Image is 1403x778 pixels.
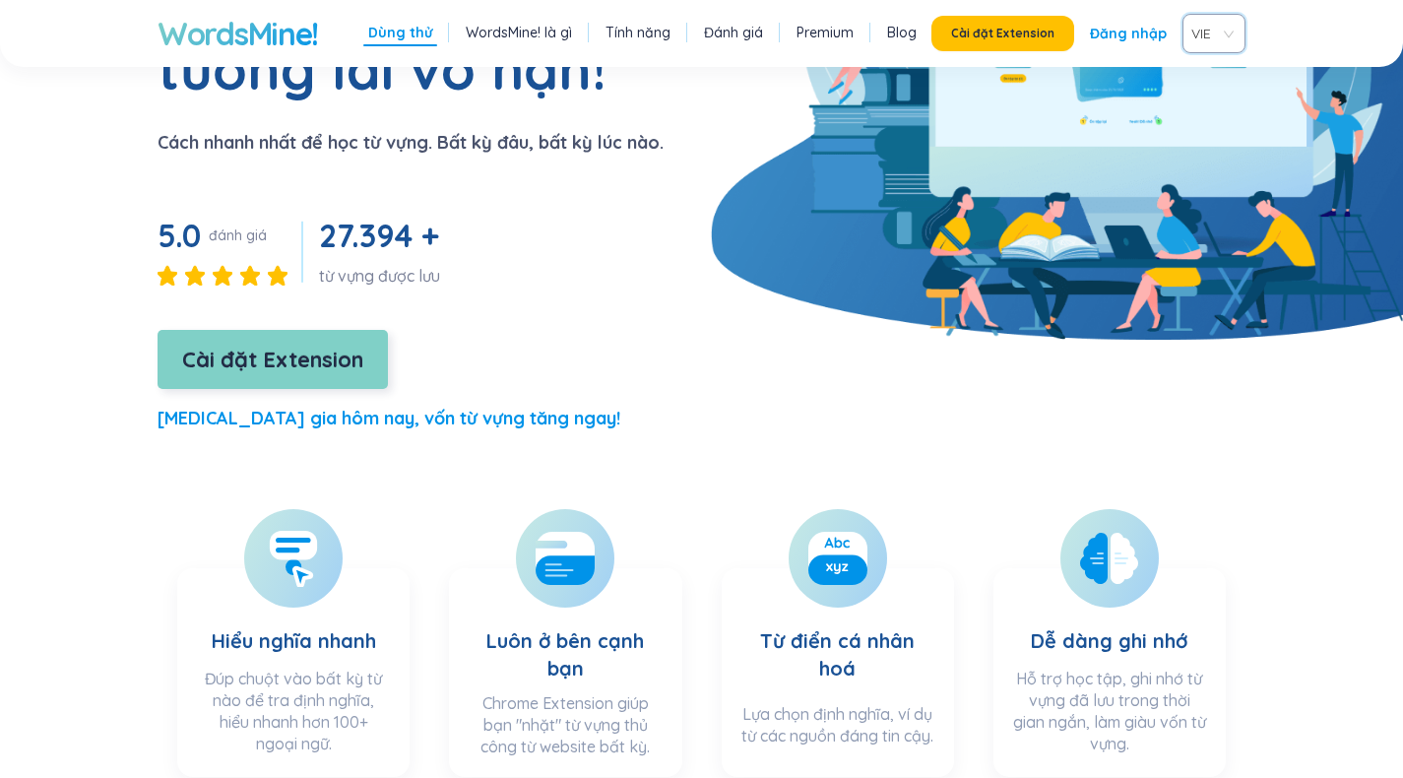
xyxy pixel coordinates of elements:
a: Dùng thử [368,23,432,42]
div: Hỗ trợ học tập, ghi nhớ từ vựng đã lưu trong thời gian ngắn, làm giàu vốn từ vựng. [1013,668,1206,757]
h3: Từ điển cá nhân hoá [741,588,934,693]
span: VIE [1191,19,1229,48]
div: Lựa chọn định nghĩa, ví dụ từ các nguồn đáng tin cậy. [741,703,934,757]
div: từ vựng được lưu [319,265,446,287]
div: Đúp chuột vào bất kỳ từ nào để tra định nghĩa, hiểu nhanh hơn 100+ ngoại ngữ. [197,668,390,757]
a: Tính năng [606,23,670,42]
p: [MEDICAL_DATA] gia hôm nay, vốn từ vựng tăng ngay! [158,405,620,432]
button: Cài đặt Extension [931,16,1074,51]
a: WordsMine! là gì [466,23,572,42]
a: WordsMine! [158,14,318,53]
span: 27.394 + [319,216,438,255]
span: Cài đặt Extension [182,343,363,377]
a: Đánh giá [704,23,763,42]
span: Cài đặt Extension [951,26,1054,41]
div: đánh giá [209,226,267,245]
button: Cài đặt Extension [158,330,388,389]
h3: Luôn ở bên cạnh bạn [469,588,662,682]
span: 5.0 [158,216,201,255]
a: Cài đặt Extension [158,352,388,371]
div: Chrome Extension giúp bạn "nhặt" từ vựng thủ công từ website bất kỳ. [469,692,662,757]
h3: Dễ dàng ghi nhớ [1031,588,1187,658]
h3: Hiểu nghĩa nhanh [212,588,376,658]
a: Blog [887,23,917,42]
a: Premium [797,23,854,42]
a: Đăng nhập [1090,16,1167,51]
p: Cách nhanh nhất để học từ vựng. Bất kỳ đâu, bất kỳ lúc nào. [158,129,664,157]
